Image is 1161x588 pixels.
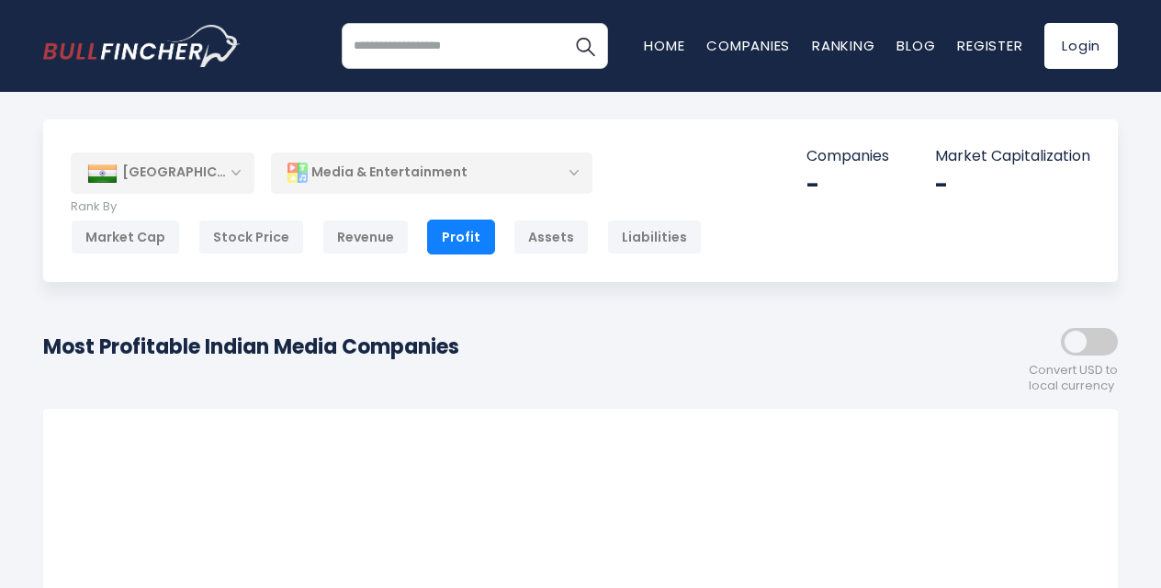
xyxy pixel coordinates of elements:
[271,152,592,194] div: Media & Entertainment
[935,171,1090,199] div: -
[806,171,889,199] div: -
[607,220,702,254] div: Liabilities
[957,36,1022,55] a: Register
[644,36,684,55] a: Home
[71,220,180,254] div: Market Cap
[71,153,254,193] div: [GEOGRAPHIC_DATA]
[43,25,241,67] img: bullfincher logo
[812,36,874,55] a: Ranking
[562,23,608,69] button: Search
[43,25,241,67] a: Go to homepage
[198,220,304,254] div: Stock Price
[513,220,589,254] div: Assets
[935,147,1090,166] p: Market Capitalization
[896,36,935,55] a: Blog
[427,220,495,254] div: Profit
[322,220,409,254] div: Revenue
[1044,23,1118,69] a: Login
[1029,363,1118,394] span: Convert USD to local currency
[43,332,459,362] h1: Most Profitable Indian Media Companies
[71,199,702,215] p: Rank By
[806,147,889,166] p: Companies
[706,36,790,55] a: Companies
